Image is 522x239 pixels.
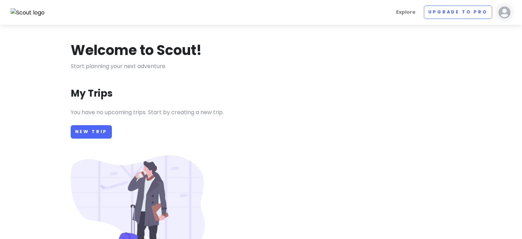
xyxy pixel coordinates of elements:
img: User profile [498,6,511,19]
h3: My Trips [71,87,113,100]
a: Upgrade to Pro [424,6,492,19]
h1: Welcome to Scout! [71,41,202,59]
a: New Trip [71,125,112,139]
a: Explore [393,6,418,19]
p: You have no upcoming trips. Start by creating a new trip. [71,108,452,117]
img: Scout logo [11,8,45,17]
p: Start planning your next adventure [71,62,452,71]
